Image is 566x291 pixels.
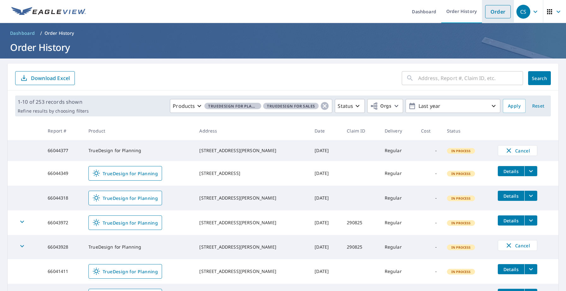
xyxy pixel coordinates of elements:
[18,98,89,106] p: 1-10 of 253 records shown
[508,102,521,110] span: Apply
[380,186,416,210] td: Regular
[199,147,304,154] div: [STREET_ADDRESS][PERSON_NAME]
[380,259,416,284] td: Regular
[199,170,304,176] div: [STREET_ADDRESS]
[516,5,530,19] div: CS
[498,215,524,226] button: detailsBtn-66043972
[43,161,83,186] td: 66044349
[524,264,537,274] button: filesDropdownBtn-66041411
[93,219,158,226] span: TrueDesign for Planning
[45,30,74,36] p: Order History
[342,121,380,140] th: Claim ID
[88,166,162,181] a: TrueDesign for Planning
[448,245,475,250] span: In Process
[448,221,475,225] span: In Process
[310,161,342,186] td: [DATE]
[8,41,558,54] h1: Order History
[8,28,38,38] a: Dashboard
[10,30,35,36] span: Dashboard
[11,7,86,16] img: EV Logo
[93,194,158,202] span: TrueDesign for Planning
[310,140,342,161] td: [DATE]
[199,195,304,201] div: [STREET_ADDRESS][PERSON_NAME]
[418,69,523,87] input: Address, Report #, Claim ID, etc.
[43,235,83,259] td: 66043928
[502,193,521,199] span: Details
[43,210,83,235] td: 66043972
[442,121,493,140] th: Status
[15,71,75,85] button: Download Excel
[43,140,83,161] td: 66044377
[370,102,391,110] span: Orgs
[531,102,546,110] span: Reset
[83,235,194,259] td: TrueDesign for Planning
[503,99,526,113] button: Apply
[88,215,162,230] a: TrueDesign for Planning
[342,210,380,235] td: 290825
[310,121,342,140] th: Date
[380,235,416,259] td: Regular
[524,166,537,176] button: filesDropdownBtn-66044349
[504,147,531,154] span: Cancel
[310,210,342,235] td: [DATE]
[498,240,537,251] button: Cancel
[83,121,194,140] th: Product
[416,210,442,235] td: -
[173,102,195,110] p: Products
[524,191,537,201] button: filesDropdownBtn-66044318
[502,168,521,174] span: Details
[335,99,365,113] button: Status
[498,145,537,156] button: Cancel
[310,235,342,259] td: [DATE]
[199,244,304,250] div: [STREET_ADDRESS][PERSON_NAME]
[416,235,442,259] td: -
[528,99,548,113] button: Reset
[199,220,304,226] div: [STREET_ADDRESS][PERSON_NAME]
[310,186,342,210] td: [DATE]
[18,108,89,114] p: Refine results by choosing filters
[502,266,521,272] span: Details
[93,170,158,177] span: TrueDesign for Planning
[498,191,524,201] button: detailsBtn-66044318
[88,191,162,205] a: TrueDesign for Planning
[416,121,442,140] th: Cost
[342,235,380,259] td: 290825
[43,259,83,284] td: 66041411
[367,99,403,113] button: Orgs
[338,102,353,110] p: Status
[83,140,194,161] td: TrueDesign for Planning
[416,161,442,186] td: -
[43,121,83,140] th: Report #
[380,210,416,235] td: Regular
[524,215,537,226] button: filesDropdownBtn-66043972
[43,186,83,210] td: 66044318
[448,269,475,274] span: In Process
[204,103,261,109] span: TrueDesign for Planning
[504,242,531,249] span: Cancel
[528,71,551,85] button: Search
[448,149,475,153] span: In Process
[380,140,416,161] td: Regular
[502,218,521,224] span: Details
[416,101,490,112] p: Last year
[263,103,319,109] span: TrueDesign for Sales
[310,259,342,284] td: [DATE]
[199,268,304,275] div: [STREET_ADDRESS][PERSON_NAME]
[498,166,524,176] button: detailsBtn-66044349
[88,264,162,279] a: TrueDesign for Planning
[194,121,310,140] th: Address
[8,28,558,38] nav: breadcrumb
[448,196,475,201] span: In Process
[448,171,475,176] span: In Process
[170,99,332,113] button: ProductsTrueDesign for PlanningTrueDesign for Sales
[416,186,442,210] td: -
[498,264,524,274] button: detailsBtn-66041411
[416,259,442,284] td: -
[485,5,511,18] a: Order
[416,140,442,161] td: -
[406,99,500,113] button: Last year
[380,121,416,140] th: Delivery
[31,75,70,82] p: Download Excel
[533,75,546,81] span: Search
[93,268,158,275] span: TrueDesign for Planning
